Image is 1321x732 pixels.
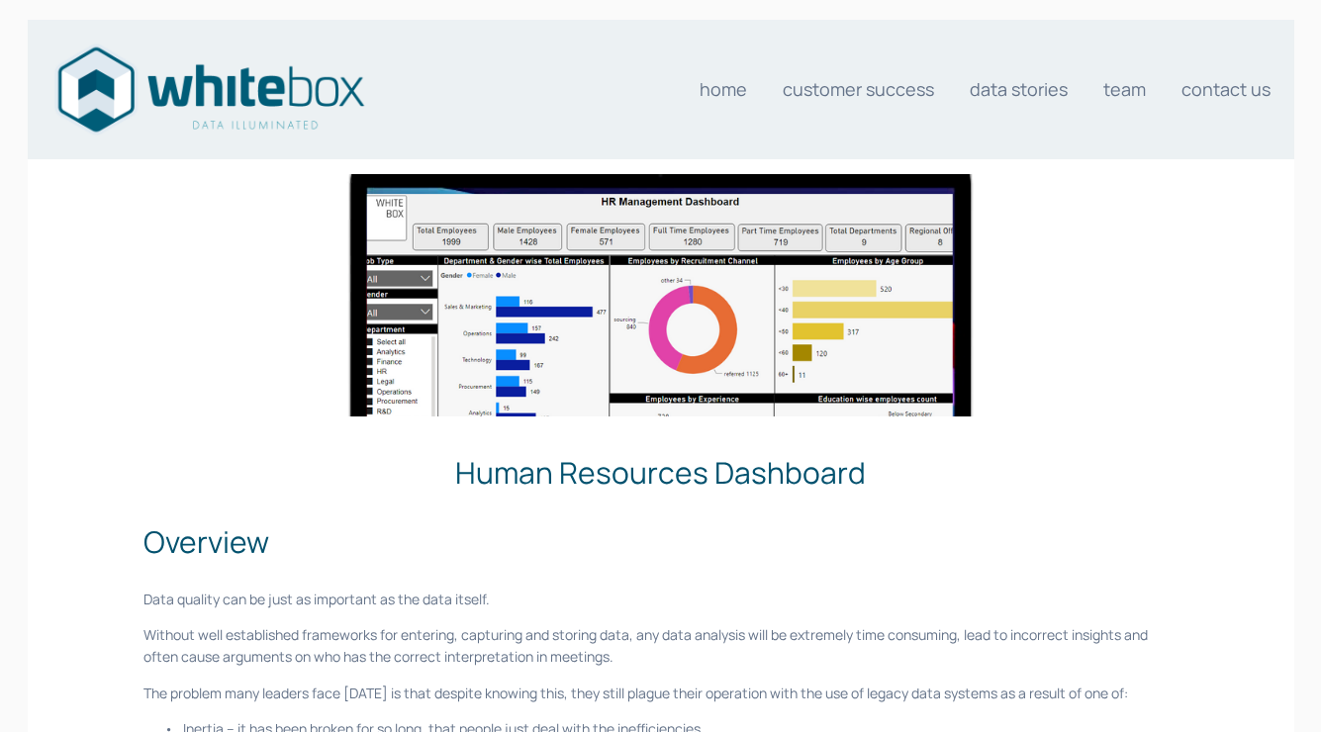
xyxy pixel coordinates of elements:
a: Home [700,69,747,109]
h2: Human Resources Dashboard [143,450,1177,495]
h2: Overview [143,519,1177,564]
img: HR dashboard MS lists.png [264,174,1056,416]
p: The problem many leaders face [DATE] is that despite knowing this, they still plague their operat... [143,683,1177,704]
p: Without well established frameworks for entering, capturing and storing data, any data analysis w... [143,624,1177,669]
img: Data consultants [51,41,368,138]
p: Data quality can be just as important as the data itself. [143,589,1177,610]
a: Contact us [1181,69,1271,109]
a: Customer Success [783,69,934,109]
a: Team [1103,69,1146,109]
a: Data stories [970,69,1068,109]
